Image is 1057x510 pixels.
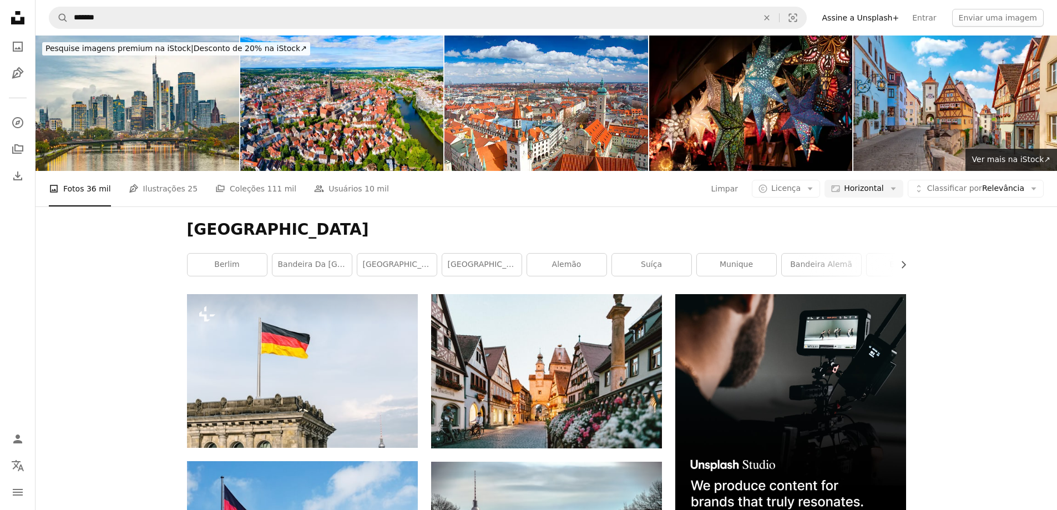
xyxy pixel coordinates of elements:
[952,9,1044,27] button: Enviar uma imagem
[771,184,801,193] span: Licença
[187,366,418,376] a: German national flag at the Bundestag Government building in Berlin
[7,138,29,160] a: Coleções
[49,7,68,28] button: Pesquise na Unsplash
[36,36,317,62] a: Pesquise imagens premium na iStock|Desconto de 20% na iStock↗
[972,155,1050,164] span: Ver mais na iStock ↗
[49,7,807,29] form: Pesquise conteúdo visual em todo o site
[7,36,29,58] a: Fotos
[314,171,389,206] a: Usuários 10 mil
[755,7,779,28] button: Limpar
[7,455,29,477] button: Idioma
[7,7,29,31] a: Início — Unsplash
[965,149,1057,171] a: Ver mais na iStock↗
[612,254,691,276] a: Suíça
[825,180,903,198] button: Horizontal
[272,254,352,276] a: bandeira da [GEOGRAPHIC_DATA]
[365,183,389,195] span: 10 mil
[906,9,943,27] a: Entrar
[7,112,29,134] a: Explorar
[649,36,853,171] img: Decorações de Natal de estrela de papel iluminada
[431,294,662,448] img: flores de pétalas brancas e cor-de-rosa na cerca de metal perto de casas de concreto e torre dura...
[7,62,29,84] a: Ilustrações
[710,180,739,198] button: Limpar
[444,36,648,171] img: Munique, visão geral da cidade em dia ensolarado
[867,254,946,276] a: Espanha
[240,36,444,171] img: Ulm Minster Church aerial panoramic view, Germany
[527,254,606,276] a: Alemão
[187,220,906,240] h1: [GEOGRAPHIC_DATA]
[7,481,29,503] button: Menu
[893,254,906,276] button: rolar lista para a direita
[816,9,906,27] a: Assine a Unsplash+
[853,36,1057,171] img: Rua em Rothenburg ob der Tauber
[927,183,1024,194] span: Relevância
[780,7,806,28] button: Pesquisa visual
[431,366,662,376] a: flores de pétalas brancas e cor-de-rosa na cerca de metal perto de casas de concreto e torre dura...
[45,44,194,53] span: Pesquise imagens premium na iStock |
[442,254,522,276] a: [GEOGRAPHIC_DATA]
[129,171,198,206] a: Ilustrações 25
[42,42,310,55] div: Desconto de 20% na iStock ↗
[697,254,776,276] a: Munique
[7,165,29,187] a: Histórico de downloads
[187,294,418,448] img: German national flag at the Bundestag Government building in Berlin
[188,254,267,276] a: Berlim
[188,183,198,195] span: 25
[782,254,861,276] a: Bandeira alemã
[36,36,239,171] img: Frankfurt City Skyline at Twilight, Germany
[7,428,29,450] a: Entrar / Cadastrar-se
[357,254,437,276] a: [GEOGRAPHIC_DATA]
[927,184,982,193] span: Classificar por
[752,180,820,198] button: Licença
[908,180,1044,198] button: Classificar porRelevância
[844,183,883,194] span: Horizontal
[267,183,297,195] span: 111 mil
[215,171,296,206] a: Coleções 111 mil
